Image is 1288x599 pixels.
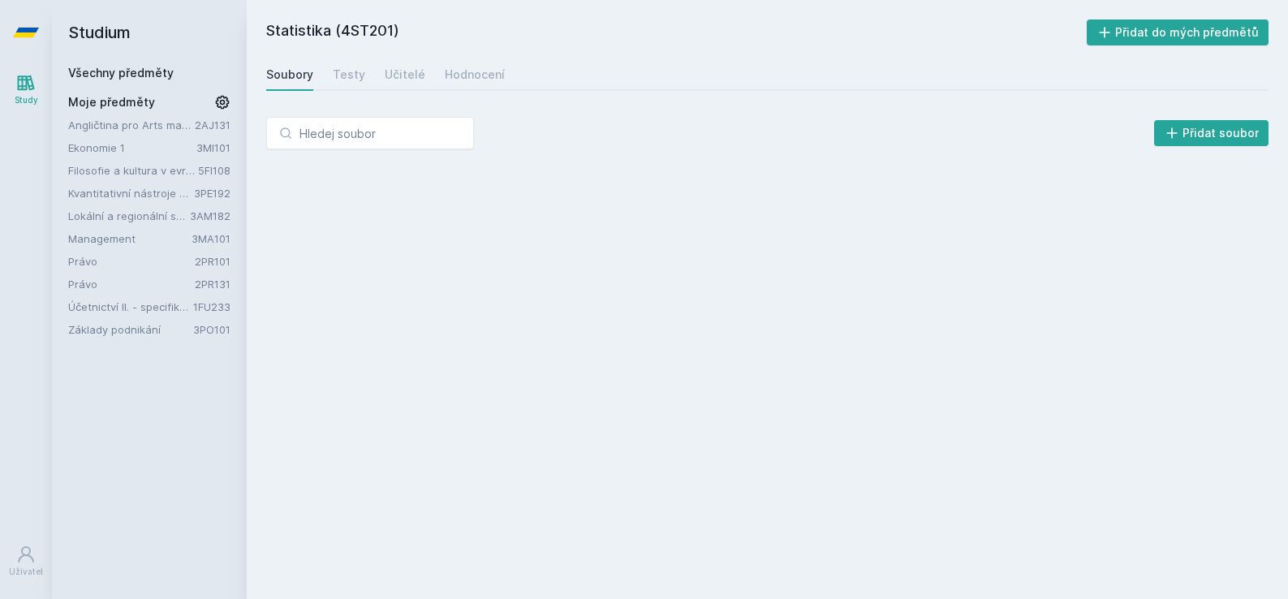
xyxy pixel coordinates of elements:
a: Právo [68,276,195,292]
h2: Statistika (4ST201) [266,19,1087,45]
a: 5FI108 [198,164,230,177]
a: Právo [68,253,195,269]
a: Hodnocení [445,58,505,91]
button: Přidat soubor [1154,120,1269,146]
a: Učitelé [385,58,425,91]
a: Testy [333,58,365,91]
a: 3AM182 [190,209,230,222]
a: 3MI101 [196,141,230,154]
a: 3PO101 [193,323,230,336]
a: Angličtina pro Arts management 1 (B2) [68,117,195,133]
a: Lokální a regionální sociologie - sociologie kultury [68,208,190,224]
a: 3PE192 [194,187,230,200]
div: Uživatel [9,566,43,578]
a: Účetnictví II. - specifika pro organizace z oblasti arts [68,299,193,315]
input: Hledej soubor [266,117,474,149]
div: Study [15,94,38,106]
a: Management [68,231,192,247]
button: Přidat do mých předmětů [1087,19,1269,45]
div: Hodnocení [445,67,505,83]
a: Základy podnikání [68,321,193,338]
a: Uživatel [3,537,49,586]
a: 1FU233 [193,300,230,313]
a: Filosofie a kultura v evropských dějinách [68,162,198,179]
a: 3MA101 [192,232,230,245]
span: Moje předměty [68,94,155,110]
a: 2AJ131 [195,119,230,131]
a: Kvantitativní nástroje pro Arts Management [68,185,194,201]
a: Soubory [266,58,313,91]
a: 2PR101 [195,255,230,268]
div: Testy [333,67,365,83]
a: 2PR131 [195,278,230,291]
a: Study [3,65,49,114]
a: Všechny předměty [68,66,174,80]
div: Učitelé [385,67,425,83]
a: Ekonomie 1 [68,140,196,156]
div: Soubory [266,67,313,83]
